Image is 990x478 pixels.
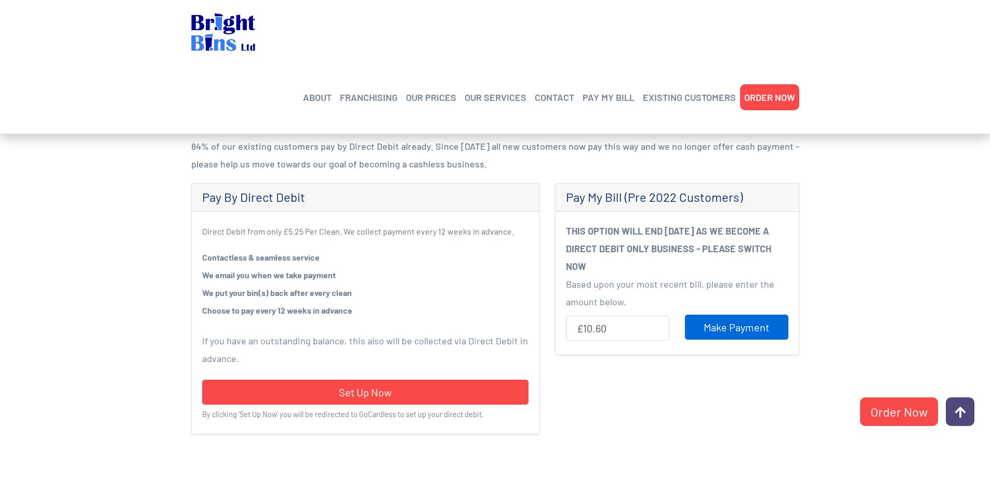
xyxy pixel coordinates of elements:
[202,226,514,236] small: Direct Debit from only £5.25 Per Clean. We collect payment every 12 weeks in advance.
[340,89,398,105] a: FRANCHISING
[583,89,635,105] a: PAY MY BILL
[202,410,484,419] small: By clicking 'Set Up Now' you will be redirected to GoCardless to set up your direct debit.
[202,249,529,266] li: Contactless & seamless service
[202,302,529,319] li: Choose to pay every 12 weeks in advance
[202,380,529,405] a: Set Up Now
[860,397,938,426] a: Order Now
[535,89,574,105] a: CONTACT
[465,89,526,105] a: OUR SERVICES
[643,89,736,105] a: EXISTING CUSTOMERS
[566,275,788,311] p: Based upon your most recent bill, please enter the amount below.
[202,266,529,284] li: We email you when we take payment
[566,190,788,205] h4: Pay My Bill (Pre 2022 Customers)
[202,332,529,367] p: If you have an outstanding balance, this also will be collected via Direct Debit in advance.
[191,137,799,173] p: 84% of our existing customers pay by Direct Debit already. Since [DATE] all new customers now pay...
[744,89,795,105] a: ORDER NOW
[685,315,788,340] input: Make Payment
[202,190,529,205] h4: Pay By Direct Debit
[566,225,771,272] strong: THIS OPTION WILL END [DATE] AS WE BECOME A DIRECT DEBIT ONLY BUSINESS - PLEASE SWITCH NOW
[202,284,529,302] li: We put your bin(s) back after every clean
[303,89,332,105] a: ABOUT
[406,89,456,105] a: OUR PRICES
